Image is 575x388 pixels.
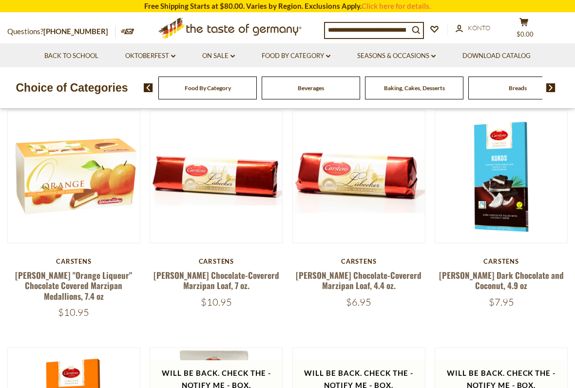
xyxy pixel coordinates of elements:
[292,257,425,265] div: Carstens
[293,111,425,243] img: Carstens
[362,1,431,10] a: Click here for details.
[185,84,231,92] a: Food By Category
[150,257,283,265] div: Carstens
[517,30,534,38] span: $0.00
[144,83,153,92] img: previous arrow
[489,296,514,308] span: $7.95
[546,83,556,92] img: next arrow
[202,51,235,61] a: On Sale
[150,111,282,243] img: Carstens
[58,306,89,318] span: $10.95
[15,269,132,302] a: [PERSON_NAME] "Orange Liqueur" Chocolate Covered Marzipan Medallions, 7.4 oz
[462,51,531,61] a: Download Catalog
[125,51,175,61] a: Oktoberfest
[439,269,564,291] a: [PERSON_NAME] Dark Chocolate and Coconut, 4.9 oz
[43,27,108,36] a: [PHONE_NUMBER]
[456,23,490,34] a: Konto
[346,296,371,308] span: $6.95
[435,111,567,243] img: Carstens
[357,51,436,61] a: Seasons & Occasions
[509,84,527,92] a: Breads
[296,269,422,291] a: [PERSON_NAME] Chocolate-Covererd Marzipan Loaf, 4.4 oz.
[298,84,324,92] a: Beverages
[7,257,140,265] div: Carstens
[468,24,490,32] span: Konto
[262,51,330,61] a: Food By Category
[8,111,140,243] img: Carstens
[201,296,232,308] span: $10.95
[509,18,538,42] button: $0.00
[435,257,568,265] div: Carstens
[153,269,279,291] a: [PERSON_NAME] Chocolate-Covererd Marzipan Loaf, 7 oz.
[44,51,98,61] a: Back to School
[7,25,115,38] p: Questions?
[384,84,445,92] a: Baking, Cakes, Desserts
